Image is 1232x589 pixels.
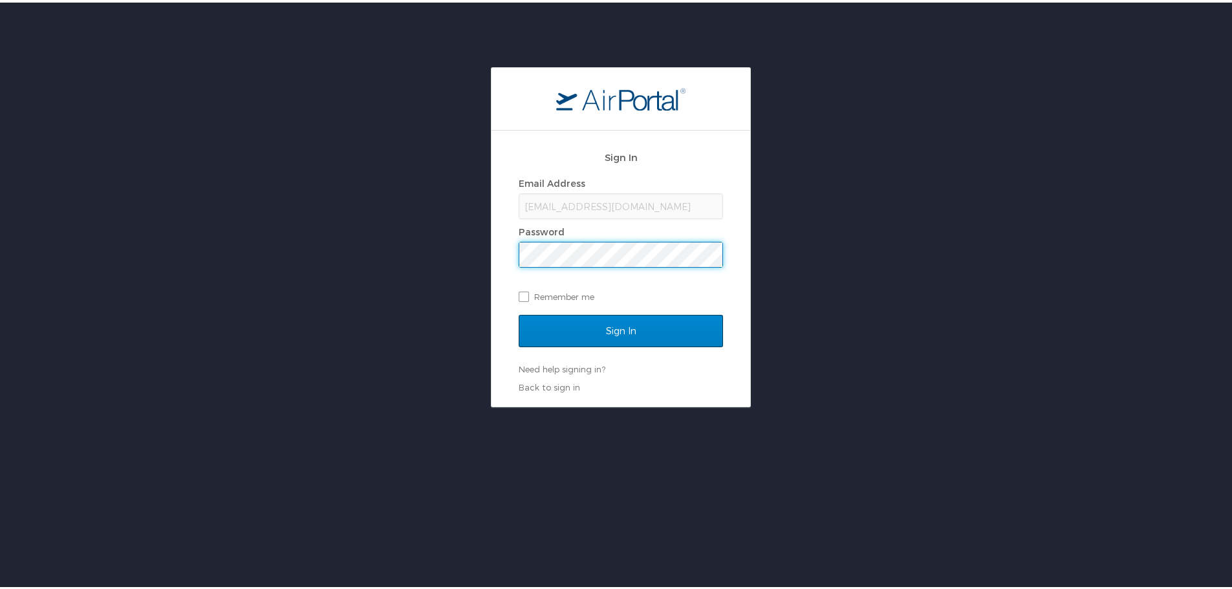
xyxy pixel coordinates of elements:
[519,147,723,162] h2: Sign In
[519,284,723,304] label: Remember me
[519,361,605,372] a: Need help signing in?
[519,175,585,186] label: Email Address
[519,312,723,345] input: Sign In
[556,85,686,108] img: logo
[519,224,565,235] label: Password
[519,380,580,390] a: Back to sign in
